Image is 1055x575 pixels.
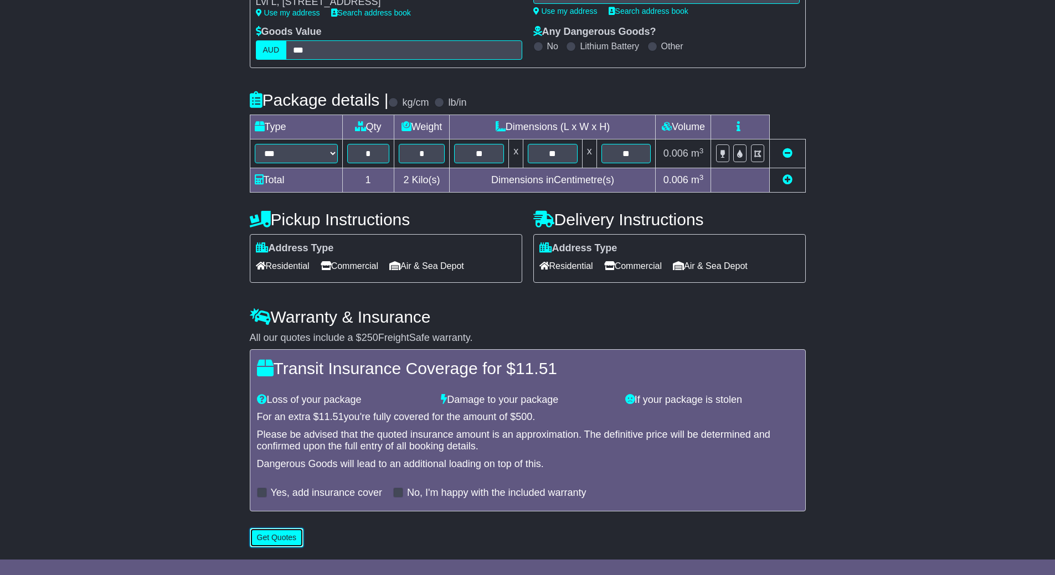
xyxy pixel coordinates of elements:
sup: 3 [699,147,704,155]
div: For an extra $ you're fully covered for the amount of $ . [257,411,799,423]
label: Lithium Battery [580,41,639,51]
label: Goods Value [256,26,322,38]
label: lb/in [448,97,466,109]
span: 11.51 [516,359,557,377]
a: Use my address [256,8,320,17]
td: x [582,139,596,168]
span: 0.006 [663,148,688,159]
button: Get Quotes [250,528,304,547]
td: Total [250,168,342,193]
span: Residential [256,257,310,274]
span: 250 [362,332,378,343]
a: Remove this item [783,148,792,159]
label: Address Type [256,242,334,255]
td: Type [250,115,342,139]
label: kg/cm [402,97,429,109]
h4: Package details | [250,91,389,109]
td: Dimensions in Centimetre(s) [450,168,656,193]
label: Address Type [539,242,617,255]
label: AUD [256,40,287,60]
div: Loss of your package [251,394,436,406]
h4: Delivery Instructions [533,210,806,229]
div: All our quotes include a $ FreightSafe warranty. [250,332,806,344]
span: m [691,148,704,159]
span: 500 [516,411,532,422]
td: 1 [342,168,394,193]
span: Commercial [604,257,662,274]
span: 2 [403,174,409,185]
span: Residential [539,257,593,274]
a: Search address book [609,7,688,15]
span: Air & Sea Depot [673,257,748,274]
a: Search address book [331,8,411,17]
label: Yes, add insurance cover [271,487,382,499]
div: Dangerous Goods will lead to an additional loading on top of this. [257,458,799,470]
td: x [509,139,523,168]
label: Any Dangerous Goods? [533,26,656,38]
sup: 3 [699,173,704,182]
a: Use my address [533,7,598,15]
label: No [547,41,558,51]
label: Other [661,41,683,51]
span: m [691,174,704,185]
span: Commercial [321,257,378,274]
div: Damage to your package [435,394,620,406]
span: Air & Sea Depot [389,257,464,274]
td: Weight [394,115,450,139]
span: 11.51 [319,411,344,422]
h4: Pickup Instructions [250,210,522,229]
td: Kilo(s) [394,168,450,193]
td: Dimensions (L x W x H) [450,115,656,139]
div: Please be advised that the quoted insurance amount is an approximation. The definitive price will... [257,429,799,453]
div: If your package is stolen [620,394,804,406]
span: 0.006 [663,174,688,185]
a: Add new item [783,174,792,185]
h4: Warranty & Insurance [250,308,806,326]
h4: Transit Insurance Coverage for $ [257,359,799,377]
td: Volume [656,115,711,139]
td: Qty [342,115,394,139]
label: No, I'm happy with the included warranty [407,487,586,499]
